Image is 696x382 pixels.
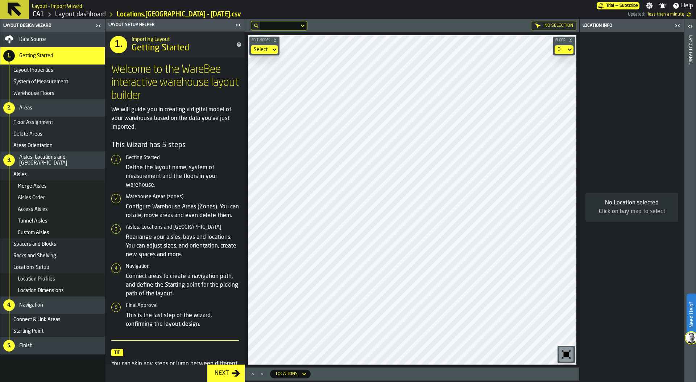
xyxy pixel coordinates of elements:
[0,238,105,250] li: menu Spacers and Blocks
[13,328,43,334] span: Starting Point
[558,47,563,53] div: DropdownMenuValue-default-floor
[3,340,15,352] div: 5.
[648,12,684,17] span: 11/09/2025, 21:02:41
[248,370,257,378] button: Maximize
[0,273,105,285] li: menu Location Profiles
[13,317,61,323] span: Connect & Link Areas
[212,369,232,378] div: Next
[553,37,575,44] button: button-
[251,45,278,54] div: DropdownMenuValue-none
[19,37,46,42] span: Data Source
[0,262,105,273] li: menu Locations Setup
[18,230,49,236] span: Custom Aisles
[126,203,239,220] p: Configure Warehouse Areas (Zones). You can rotate, move areas and even delete them.
[0,314,105,325] li: menu Connect & Link Areas
[233,21,243,29] label: button-toggle-Close me
[18,183,47,189] span: Merge Aisles
[19,53,53,59] span: Getting Started
[0,169,105,180] li: menu Aisles
[19,154,102,166] span: Aisles, Locations and [GEOGRAPHIC_DATA]
[554,38,567,42] span: Floor
[250,38,272,42] span: Edit Modes
[628,12,645,17] span: Updated:
[0,250,105,262] li: menu Racks and Shelving
[591,207,672,216] div: Click on bay map to select
[126,194,239,200] h6: Warehouse Areas (zones)
[126,272,239,298] p: Connect areas to create a navigation path, and define the Starting point for the picking path of ...
[55,11,106,18] a: link-to-/wh/i/76e2a128-1b54-4d66-80d4-05ae4c277723/designer
[18,195,45,201] span: Aisles Order
[591,199,672,207] div: No Location selected
[111,140,239,150] h4: This Wizard has 5 steps
[531,21,576,30] div: No Selection
[105,19,245,32] header: Layout Setup Helper
[126,155,239,161] h6: Getting Started
[606,3,614,8] span: Trial
[3,154,15,166] div: 3.
[0,76,105,88] li: menu System of Measurement
[687,294,695,335] label: Need Help?
[3,50,15,62] div: 1.
[0,88,105,99] li: menu Warehouse Floors
[0,99,105,117] li: menu Areas
[254,47,268,53] div: DropdownMenuValue-none
[13,67,53,73] span: Layout Properties
[270,370,311,378] div: DropdownMenuValue-locations
[111,349,123,356] span: Tip
[0,151,105,169] li: menu Aisles, Locations and Bays
[0,180,105,192] li: menu Merge Aisles
[132,42,189,54] span: Getting Started
[0,128,105,140] li: menu Delete Areas
[0,19,105,32] header: Layout Design Wizard
[0,204,105,215] li: menu Access Aisles
[597,2,639,9] a: link-to-/wh/i/76e2a128-1b54-4d66-80d4-05ae4c277723/pricing/
[0,32,105,47] li: menu Data Source
[126,163,239,190] p: Define the layout name, system of measurement and the floors in your warehouse.
[0,215,105,227] li: menu Tunnel Aisles
[597,2,639,9] div: Menu Subscription
[620,3,638,8] span: Subscribe
[0,285,105,296] li: menu Location Dimensions
[616,3,618,8] span: —
[580,19,684,32] header: Location Info
[688,34,693,380] div: Layout panel
[2,23,93,28] div: Layout Design Wizard
[643,2,656,9] label: button-toggle-Settings
[13,79,68,85] span: System of Measurement
[681,1,693,10] span: Help
[670,1,696,10] label: button-toggle-Help
[126,303,239,308] h6: Final Approval
[13,241,56,247] span: Spacers and Blocks
[0,47,105,65] li: menu Getting Started
[110,36,127,53] div: 1.
[0,337,105,354] li: menu Finish
[19,302,43,308] span: Navigation
[13,91,54,96] span: Warehouse Floors
[111,63,239,103] h1: Welcome to the WareBee interactive warehouse layout builder
[207,365,245,382] button: button-Next
[3,102,15,114] div: 2.
[254,24,258,28] div: hide filter
[126,224,239,230] h6: Aisles, Locations and [GEOGRAPHIC_DATA]
[0,140,105,151] li: menu Areas Orientation
[684,10,693,19] label: button-toggle-undefined
[32,2,82,9] h2: Sub Title
[258,370,266,378] button: Minimize
[93,21,103,30] label: button-toggle-Close me
[581,23,672,28] div: Location Info
[107,22,233,28] div: Layout Setup Helper
[13,253,56,259] span: Racks and Shelving
[13,172,27,178] span: Aisles
[13,265,49,270] span: Locations Setup
[0,65,105,76] li: menu Layout Properties
[19,105,32,111] span: Areas
[560,349,572,360] svg: Reset zoom and position
[0,117,105,128] li: menu Floor Assignment
[0,296,105,314] li: menu Navigation
[685,21,695,34] label: button-toggle-Open
[117,11,241,18] a: link-to-/wh/i/76e2a128-1b54-4d66-80d4-05ae4c277723/import/layout/86c03d62-7ca3-4bd2-ae0f-aa6e16b8...
[276,371,298,377] div: DropdownMenuValue-locations
[126,233,239,259] p: Rearrange your aisles, bays and locations. You can adjust sizes, and orientation, create new spac...
[33,11,44,18] a: link-to-/wh/i/76e2a128-1b54-4d66-80d4-05ae4c277723
[111,105,239,132] p: We will guide you in creating a digital model of your warehouse based on the data you've just imp...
